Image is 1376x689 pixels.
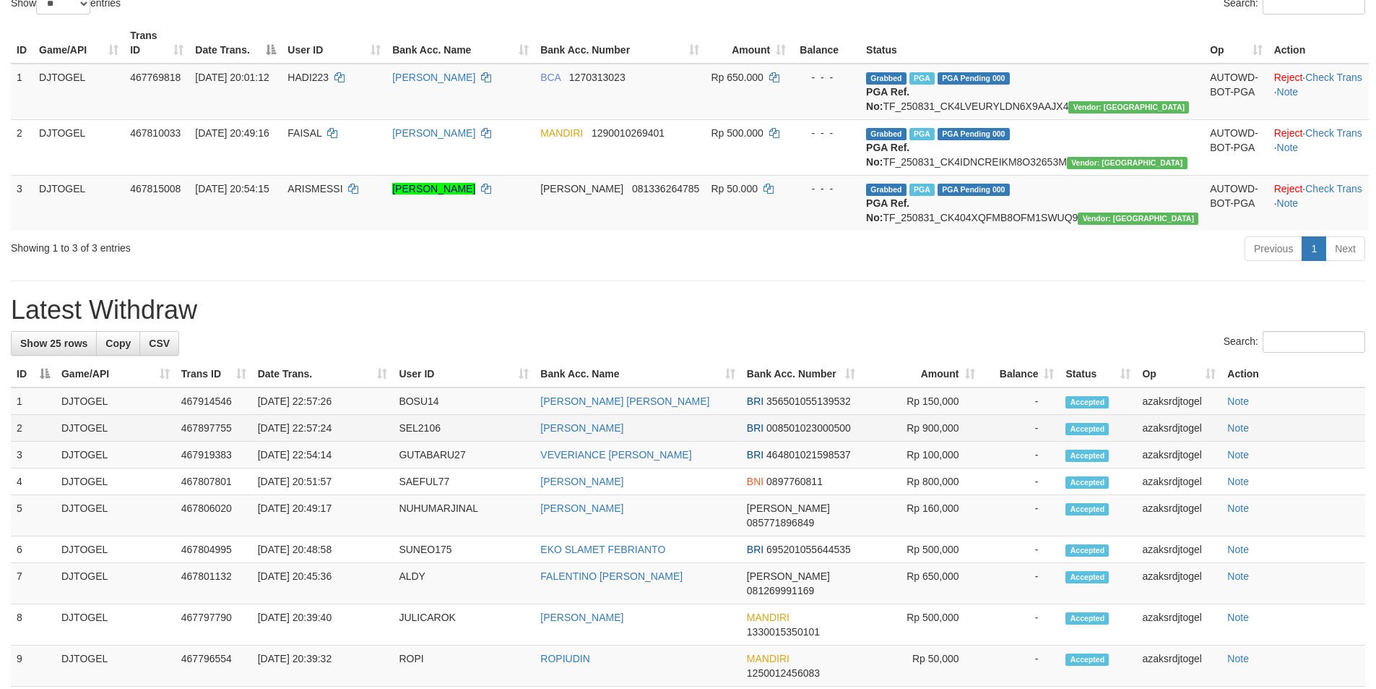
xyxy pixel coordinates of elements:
[393,388,535,415] td: BOSU14
[711,183,758,194] span: Rp 50.000
[56,563,176,604] td: DJTOGEL
[176,646,252,687] td: 467796554
[981,442,1060,468] td: -
[866,197,909,223] b: PGA Ref. No:
[1068,101,1189,114] span: Vendor URL: https://checkout4.1velocity.biz
[1227,476,1249,487] a: Note
[189,22,282,64] th: Date Trans.: activate to sort column descending
[909,184,935,196] span: Marked by azaksrdjtogel
[747,544,763,555] span: BRI
[747,667,820,679] span: Copy 1250012456083 to clipboard
[1060,361,1136,388] th: Status: activate to sort column ascending
[393,468,535,495] td: SAEFUL77
[20,338,87,349] span: Show 25 rows
[860,22,1204,64] th: Status
[56,468,176,495] td: DJTOGEL
[386,22,535,64] th: Bank Acc. Name: activate to sort column ascending
[130,72,181,83] span: 467769818
[56,388,176,415] td: DJTOGEL
[176,536,252,563] td: 467804995
[11,495,56,536] td: 5
[1136,604,1221,646] td: azaksrdjtogel
[393,536,535,563] td: SUNEO175
[705,22,792,64] th: Amount: activate to sort column ascending
[252,604,394,646] td: [DATE] 20:39:40
[1268,22,1369,64] th: Action
[747,653,789,664] span: MANDIRI
[860,175,1204,231] td: TF_250831_CK404XQFMB8OFM1SWUQ9
[866,72,906,85] span: Grabbed
[540,127,583,139] span: MANDIRI
[252,536,394,563] td: [DATE] 20:48:58
[1268,119,1369,175] td: · ·
[981,563,1060,604] td: -
[11,604,56,646] td: 8
[1277,197,1299,209] a: Note
[1204,119,1268,175] td: AUTOWD-BOT-PGA
[1136,468,1221,495] td: azaksrdjtogel
[747,585,814,596] span: Copy 081269991169 to clipboard
[11,563,56,604] td: 7
[130,183,181,194] span: 467815008
[1227,449,1249,461] a: Note
[1227,570,1249,582] a: Note
[766,449,851,461] span: Copy 464801021598537 to clipboard
[535,361,741,388] th: Bank Acc. Name: activate to sort column ascending
[1305,127,1362,139] a: Check Trans
[540,72,561,83] span: BCA
[540,449,691,461] a: VEVERIANCE [PERSON_NAME]
[176,415,252,442] td: 467897755
[1227,422,1249,434] a: Note
[860,119,1204,175] td: TF_250831_CK4IDNCREIKM8O32653M
[1065,423,1109,435] span: Accepted
[1268,64,1369,120] td: · ·
[149,338,170,349] span: CSV
[981,415,1060,442] td: -
[1136,646,1221,687] td: azaksrdjtogel
[252,361,394,388] th: Date Trans.: activate to sort column ascending
[861,361,981,388] th: Amount: activate to sort column ascending
[1274,183,1303,194] a: Reject
[1221,361,1365,388] th: Action
[195,127,269,139] span: [DATE] 20:49:16
[96,331,140,356] a: Copy
[11,235,563,255] div: Showing 1 to 3 of 3 entries
[11,388,56,415] td: 1
[282,22,386,64] th: User ID: activate to sort column ascending
[540,544,665,555] a: EKO SLAMET FEBRIANTO
[797,181,854,196] div: - - -
[11,415,56,442] td: 2
[1065,476,1109,489] span: Accepted
[1136,415,1221,442] td: azaksrdjtogel
[766,395,851,407] span: Copy 356501055139532 to clipboard
[981,388,1060,415] td: -
[861,415,981,442] td: Rp 900,000
[569,72,626,83] span: Copy 1270313023 to clipboard
[1136,536,1221,563] td: azaksrdjtogel
[392,72,475,83] a: [PERSON_NAME]
[1136,442,1221,468] td: azaksrdjtogel
[861,563,981,604] td: Rp 650,000
[11,536,56,563] td: 6
[1227,502,1249,514] a: Note
[11,468,56,495] td: 4
[981,604,1060,646] td: -
[1325,236,1365,261] a: Next
[176,361,252,388] th: Trans ID: activate to sort column ascending
[861,604,981,646] td: Rp 500,000
[1227,544,1249,555] a: Note
[176,468,252,495] td: 467807801
[124,22,189,64] th: Trans ID: activate to sort column ascending
[747,517,814,528] span: Copy 085771896849 to clipboard
[981,361,1060,388] th: Balance: activate to sort column ascending
[981,536,1060,563] td: -
[393,495,535,536] td: NUHUMARJINAL
[176,442,252,468] td: 467919383
[1227,653,1249,664] a: Note
[252,468,394,495] td: [DATE] 20:51:57
[287,183,342,194] span: ARISMESSI
[1274,127,1303,139] a: Reject
[33,175,124,231] td: DJTOGEL
[747,612,789,623] span: MANDIRI
[1136,388,1221,415] td: azaksrdjtogel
